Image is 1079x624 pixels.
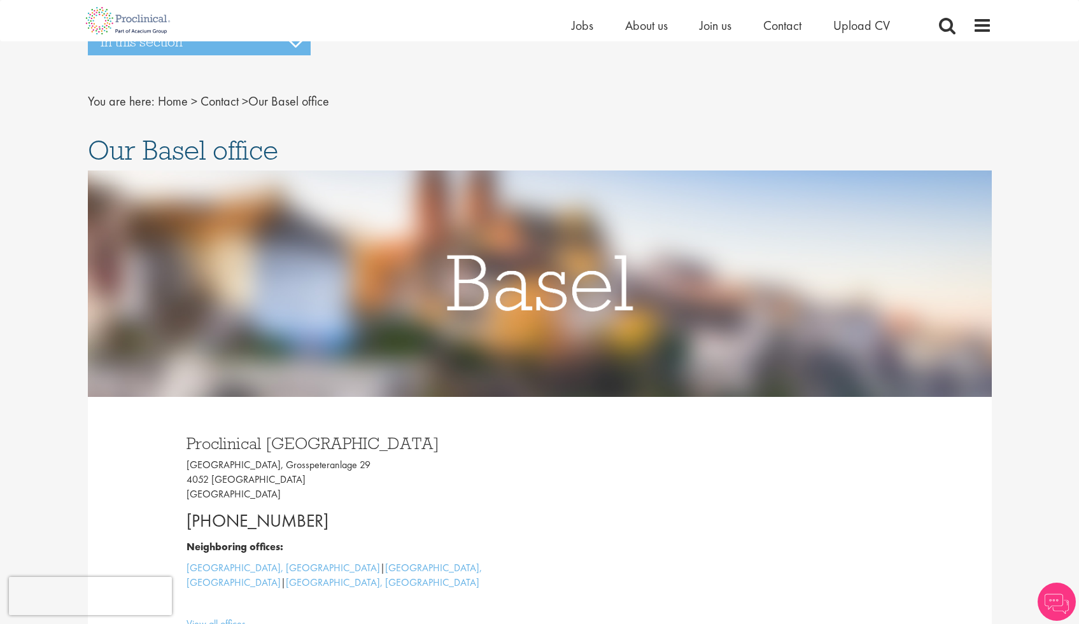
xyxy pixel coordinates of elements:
[187,435,530,452] h3: Proclinical [GEOGRAPHIC_DATA]
[187,458,530,502] p: [GEOGRAPHIC_DATA], Grosspeteranlage 29 4052 [GEOGRAPHIC_DATA] [GEOGRAPHIC_DATA]
[158,93,329,109] span: Our Basel office
[158,93,188,109] a: breadcrumb link to Home
[187,508,530,534] p: [PHONE_NUMBER]
[201,93,239,109] a: breadcrumb link to Contact
[572,17,593,34] a: Jobs
[191,93,197,109] span: >
[88,93,155,109] span: You are here:
[700,17,731,34] a: Join us
[187,561,530,590] p: | |
[833,17,890,34] a: Upload CV
[1038,583,1076,621] img: Chatbot
[88,29,311,55] h3: In this section
[187,540,283,553] b: Neighboring offices:
[286,576,479,589] a: [GEOGRAPHIC_DATA], [GEOGRAPHIC_DATA]
[187,561,482,589] a: [GEOGRAPHIC_DATA], [GEOGRAPHIC_DATA]
[763,17,801,34] a: Contact
[88,133,278,167] span: Our Basel office
[625,17,668,34] a: About us
[9,577,172,615] iframe: reCAPTCHA
[187,561,380,574] a: [GEOGRAPHIC_DATA], [GEOGRAPHIC_DATA]
[242,93,248,109] span: >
